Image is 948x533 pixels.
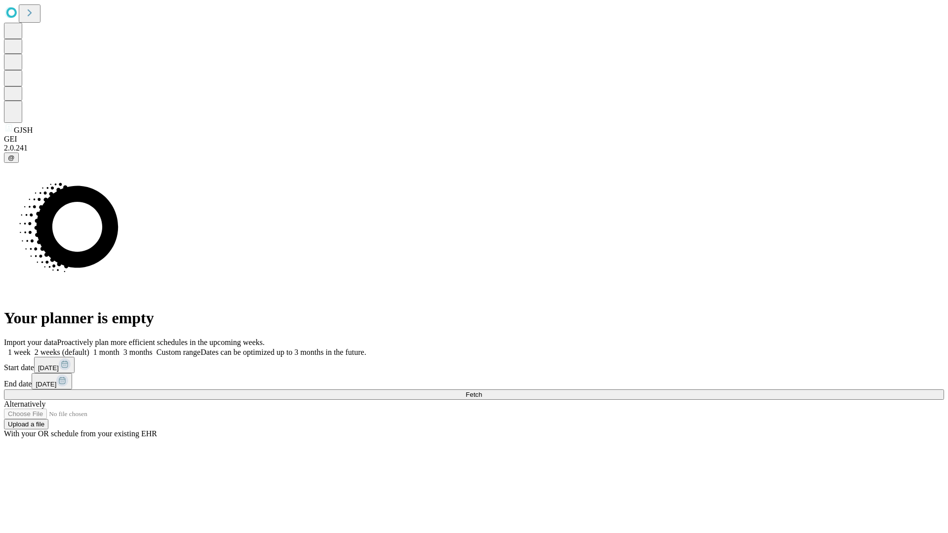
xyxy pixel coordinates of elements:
span: Fetch [466,391,482,398]
div: Start date [4,357,944,373]
h1: Your planner is empty [4,309,944,327]
span: [DATE] [36,381,56,388]
span: @ [8,154,15,161]
span: Import your data [4,338,57,346]
span: Proactively plan more efficient schedules in the upcoming weeks. [57,338,265,346]
button: [DATE] [32,373,72,389]
button: Upload a file [4,419,48,429]
span: Custom range [157,348,200,356]
button: [DATE] [34,357,75,373]
span: 3 months [123,348,153,356]
span: [DATE] [38,364,59,372]
button: @ [4,152,19,163]
span: 1 month [93,348,119,356]
div: End date [4,373,944,389]
span: GJSH [14,126,33,134]
span: 2 weeks (default) [35,348,89,356]
span: 1 week [8,348,31,356]
span: Alternatively [4,400,45,408]
div: GEI [4,135,944,144]
span: With your OR schedule from your existing EHR [4,429,157,438]
div: 2.0.241 [4,144,944,152]
button: Fetch [4,389,944,400]
span: Dates can be optimized up to 3 months in the future. [200,348,366,356]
